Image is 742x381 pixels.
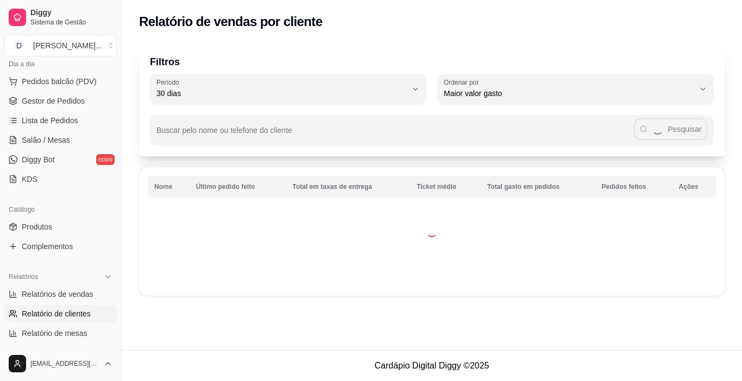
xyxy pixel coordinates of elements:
[150,54,714,69] p: Filtros
[156,78,183,87] label: Período
[444,88,694,99] span: Maior valor gasto
[22,289,93,300] span: Relatórios de vendas
[22,241,73,252] span: Complementos
[156,129,634,140] input: Buscar pelo nome ou telefone do cliente
[4,151,117,168] a: Diggy Botnovo
[4,344,117,361] a: Relatório de fidelidadenovo
[22,96,85,106] span: Gestor de Pedidos
[22,115,78,126] span: Lista de Pedidos
[139,13,323,30] h2: Relatório de vendas por cliente
[4,170,117,188] a: KDS
[150,74,426,104] button: Período30 dias
[33,40,102,51] div: [PERSON_NAME] ...
[444,78,482,87] label: Ordenar por
[4,55,117,73] div: Dia a dia
[426,226,437,237] div: Loading
[22,174,37,185] span: KDS
[30,359,99,368] span: [EMAIL_ADDRESS][DOMAIN_NAME]
[4,92,117,110] a: Gestor de Pedidos
[30,18,112,27] span: Sistema de Gestão
[4,218,117,236] a: Produtos
[4,201,117,218] div: Catálogo
[9,272,38,281] span: Relatórios
[22,328,87,339] span: Relatório de mesas
[4,351,117,377] button: [EMAIL_ADDRESS][DOMAIN_NAME]
[22,154,55,165] span: Diggy Bot
[22,135,70,145] span: Salão / Mesas
[22,308,91,319] span: Relatório de clientes
[122,350,742,381] footer: Cardápio Digital Diggy © 2025
[4,285,117,303] a: Relatórios de vendas
[156,88,407,99] span: 30 dias
[14,40,24,51] span: D
[4,35,117,56] button: Select a team
[4,305,117,322] a: Relatório de clientes
[4,238,117,255] a: Complementos
[4,112,117,129] a: Lista de Pedidos
[4,73,117,90] button: Pedidos balcão (PDV)
[4,131,117,149] a: Salão / Mesas
[22,221,52,232] span: Produtos
[22,76,97,87] span: Pedidos balcão (PDV)
[4,4,117,30] a: DiggySistema de Gestão
[437,74,714,104] button: Ordenar porMaior valor gasto
[30,8,112,18] span: Diggy
[4,325,117,342] a: Relatório de mesas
